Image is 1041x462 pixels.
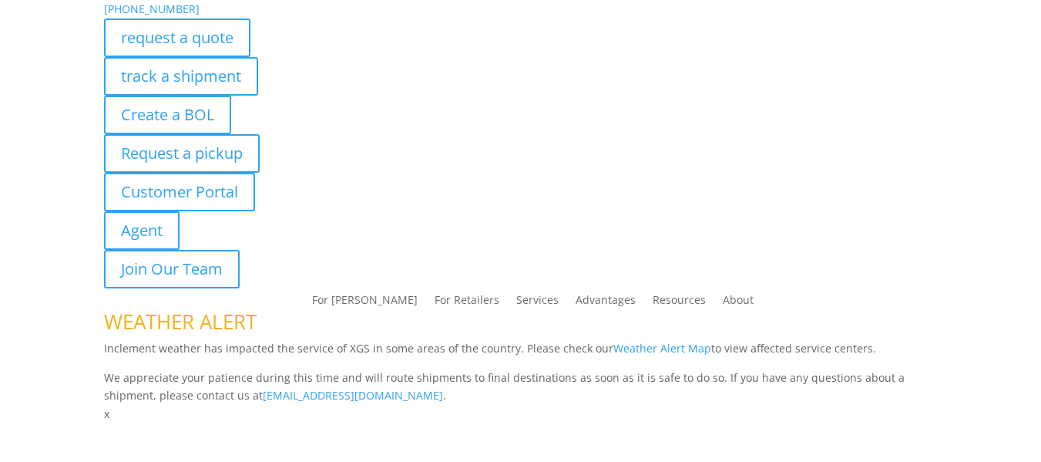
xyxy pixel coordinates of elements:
b: Visibility, transparency, and control for your entire supply chain. [104,426,448,440]
a: [EMAIL_ADDRESS][DOMAIN_NAME] [263,388,443,403]
a: Services [516,295,559,312]
p: Inclement weather has impacted the service of XGS in some areas of the country. Please check our ... [104,339,937,369]
a: Advantages [576,295,636,312]
p: We appreciate your patience during this time and will route shipments to final destinations as so... [104,369,937,406]
a: Weather Alert Map [613,341,711,356]
a: For [PERSON_NAME] [312,295,418,312]
a: request a quote [104,19,250,57]
a: About [723,295,754,312]
a: Agent [104,211,180,250]
a: Join Our Team [104,250,240,288]
a: For Retailers [435,295,499,312]
span: WEATHER ALERT [104,308,257,336]
p: x [104,405,937,423]
a: Customer Portal [104,173,255,211]
a: [PHONE_NUMBER] [104,2,200,16]
a: track a shipment [104,57,258,96]
a: Create a BOL [104,96,231,134]
a: Resources [653,295,706,312]
a: Request a pickup [104,134,260,173]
